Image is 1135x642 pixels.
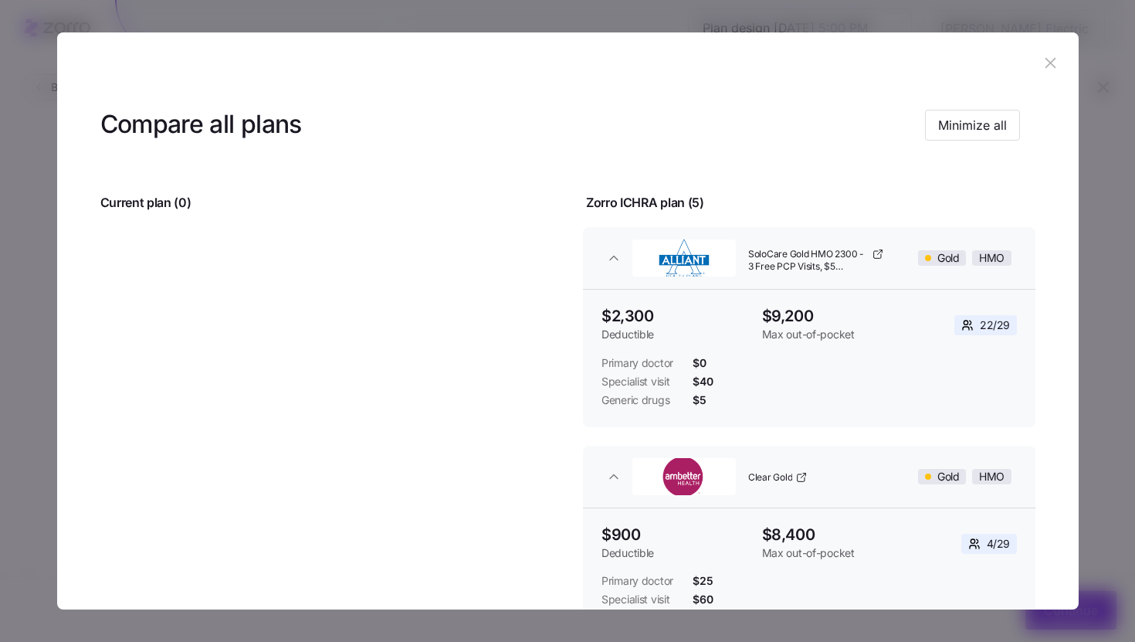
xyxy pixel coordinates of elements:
[601,592,674,607] span: Specialist visit
[979,470,1005,484] span: HMO
[748,471,793,484] span: Clear Gold
[693,355,706,371] span: $0
[632,457,736,497] img: Ambetter
[583,227,1035,289] button: Alliant Health PlansSoloCare Gold HMO 2300 - 3 Free PCP Visits, $5 Generic Rx 110003-01GoldHMO
[693,374,713,389] span: $40
[693,392,706,408] span: $5
[980,318,1010,333] span: 22 / 29
[938,116,1007,134] span: Minimize all
[100,193,191,212] span: Current plan ( 0 )
[601,308,750,324] span: $2,300
[601,573,674,589] span: Primary doctor
[748,471,808,484] a: Clear Gold
[601,327,750,342] span: Deductible
[925,110,1020,141] button: Minimize all
[583,289,1035,426] div: Alliant Health PlansSoloCare Gold HMO 2300 - 3 Free PCP Visits, $5 Generic Rx 110003-01GoldHMO
[987,536,1010,552] span: 4 / 29
[693,573,713,589] span: $25
[632,238,736,278] img: Alliant Health Plans
[748,248,884,274] a: SoloCare Gold HMO 2300 - 3 Free PCP Visits, $5 Generic Rx 110003-01
[601,392,674,408] span: Generic drugs
[762,545,893,561] span: Max out-of-pocket
[937,251,959,265] span: Gold
[762,327,893,342] span: Max out-of-pocket
[601,374,674,389] span: Specialist visit
[762,308,893,324] span: $9,200
[937,470,959,484] span: Gold
[100,107,302,142] h3: Compare all plans
[601,355,674,371] span: Primary doctor
[601,527,750,542] span: $900
[583,446,1035,508] button: AmbetterClear GoldGoldHMO
[586,193,704,212] span: Zorro ICHRA plan ( 5 )
[762,527,893,542] span: $8,400
[748,248,869,274] span: SoloCare Gold HMO 2300 - 3 Free PCP Visits, $5 Generic Rx 110003-01
[601,545,750,561] span: Deductible
[693,592,713,607] span: $60
[979,251,1005,265] span: HMO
